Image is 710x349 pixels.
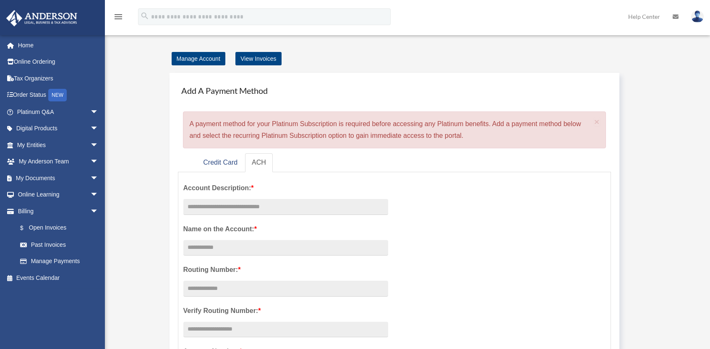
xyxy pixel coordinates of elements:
a: menu [113,15,123,22]
a: Platinum Q&Aarrow_drop_down [6,103,111,120]
div: NEW [48,89,67,101]
a: Events Calendar [6,269,111,286]
label: Verify Routing Number: [183,305,388,317]
a: Order StatusNEW [6,87,111,104]
div: A payment method for your Platinum Subscription is required before accessing any Platinum benefit... [183,111,606,148]
a: View Invoices [235,52,281,65]
span: arrow_drop_down [90,120,107,137]
a: Online Ordering [6,54,111,70]
a: My Entitiesarrow_drop_down [6,137,111,153]
span: arrow_drop_down [90,186,107,204]
img: User Pic [691,10,704,23]
label: Routing Number: [183,264,388,276]
label: Name on the Account: [183,223,388,235]
img: Anderson Advisors Platinum Portal [4,10,80,26]
a: ACH [245,153,273,172]
a: Past Invoices [12,236,111,253]
a: Credit Card [196,153,244,172]
a: Tax Organizers [6,70,111,87]
a: Home [6,37,111,54]
label: Account Description: [183,182,388,194]
span: arrow_drop_down [90,170,107,187]
a: Billingarrow_drop_down [6,203,111,220]
a: Manage Account [172,52,225,65]
button: Close [594,117,600,126]
span: arrow_drop_down [90,103,107,121]
h4: Add A Payment Method [178,81,611,100]
span: arrow_drop_down [90,153,107,171]
a: Manage Payments [12,253,107,270]
a: Online Learningarrow_drop_down [6,186,111,203]
a: $Open Invoices [12,220,111,237]
span: $ [25,223,29,233]
a: My Documentsarrow_drop_down [6,170,111,186]
i: menu [113,12,123,22]
i: search [140,11,149,21]
a: My Anderson Teamarrow_drop_down [6,153,111,170]
span: arrow_drop_down [90,203,107,220]
span: × [594,117,600,127]
a: Digital Productsarrow_drop_down [6,120,111,137]
span: arrow_drop_down [90,137,107,154]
